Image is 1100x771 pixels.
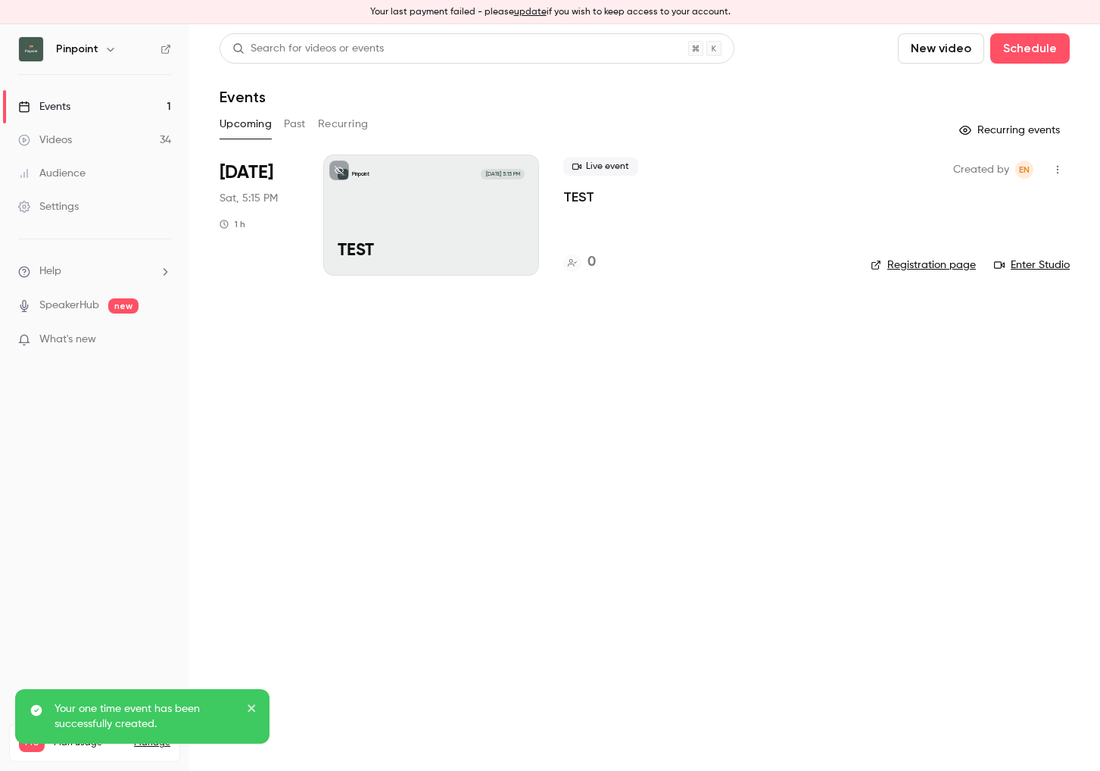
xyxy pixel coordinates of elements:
[563,252,596,273] a: 0
[247,701,257,719] button: close
[56,42,98,57] h6: Pinpoint
[220,161,273,185] span: [DATE]
[18,99,70,114] div: Events
[318,112,369,136] button: Recurring
[994,258,1070,273] a: Enter Studio
[370,5,731,19] p: Your last payment failed - please if you wish to keep access to your account.
[39,298,99,314] a: SpeakerHub
[108,298,139,314] span: new
[18,133,72,148] div: Videos
[953,161,1009,179] span: Created by
[232,41,384,57] div: Search for videos or events
[323,155,539,276] a: TESTPinpoint[DATE] 5:15 PMTEST
[898,33,984,64] button: New video
[563,188,594,206] a: TEST
[990,33,1070,64] button: Schedule
[284,112,306,136] button: Past
[1015,161,1033,179] span: Emily Newton-Smith
[952,118,1070,142] button: Recurring events
[220,155,299,276] div: Sep 20 Sat, 5:15 PM (Europe/London)
[481,169,524,179] span: [DATE] 5:15 PM
[338,242,525,261] p: TEST
[18,166,86,181] div: Audience
[220,191,278,206] span: Sat, 5:15 PM
[352,170,369,178] p: Pinpoint
[153,333,171,347] iframe: Noticeable Trigger
[871,258,976,273] a: Registration page
[55,701,236,732] p: Your one time event has been successfully created.
[220,112,272,136] button: Upcoming
[587,252,596,273] h4: 0
[220,88,266,106] h1: Events
[220,218,245,230] div: 1 h
[563,158,638,176] span: Live event
[39,264,61,279] span: Help
[19,37,43,61] img: Pinpoint
[39,332,96,348] span: What's new
[1019,161,1030,179] span: EN
[514,5,547,19] button: update
[18,264,171,279] li: help-dropdown-opener
[18,199,79,214] div: Settings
